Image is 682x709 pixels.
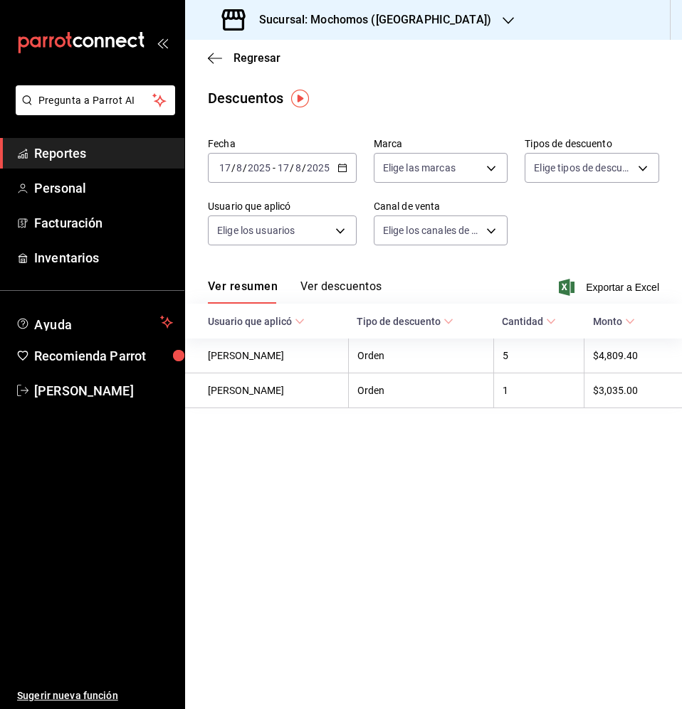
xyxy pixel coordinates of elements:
[208,87,283,109] div: Descuentos
[34,248,173,267] span: Inventarios
[231,162,236,174] span: /
[277,162,290,174] input: --
[34,314,154,331] span: Ayuda
[208,51,280,65] button: Regresar
[208,201,357,211] label: Usuario que aplicó
[348,373,493,408] th: Orden
[584,373,682,408] th: $3,035.00
[593,316,635,327] span: Monto
[291,90,309,107] img: Tooltip marker
[502,316,556,327] span: Cantidad
[248,11,491,28] h3: Sucursal: Mochomos ([GEOGRAPHIC_DATA])
[383,223,482,238] span: Elige los canales de venta
[16,85,175,115] button: Pregunta a Parrot AI
[34,144,173,163] span: Reportes
[34,346,173,366] span: Recomienda Parrot
[295,162,302,174] input: --
[348,338,493,373] th: Orden
[34,213,173,233] span: Facturación
[208,139,357,149] label: Fecha
[208,316,305,327] span: Usuario que aplicó
[208,279,382,304] div: navigation tabs
[493,338,584,373] th: 5
[208,279,278,304] button: Ver resumen
[38,93,153,108] span: Pregunta a Parrot AI
[374,139,508,149] label: Marca
[306,162,330,174] input: ----
[584,338,682,373] th: $4,809.40
[185,338,348,373] th: [PERSON_NAME]
[17,688,173,703] span: Sugerir nueva función
[562,279,659,296] button: Exportar a Excel
[34,381,173,400] span: [PERSON_NAME]
[302,162,306,174] span: /
[236,162,243,174] input: --
[219,162,231,174] input: --
[217,223,295,238] span: Elige los usuarios
[290,162,294,174] span: /
[383,161,456,175] span: Elige las marcas
[300,279,382,304] button: Ver descuentos
[185,373,348,408] th: [PERSON_NAME]
[273,162,276,174] span: -
[374,201,508,211] label: Canal de venta
[10,103,175,118] a: Pregunta a Parrot AI
[493,373,584,408] th: 1
[247,162,271,174] input: ----
[157,37,168,48] button: open_drawer_menu
[357,316,453,327] span: Tipo de descuento
[243,162,247,174] span: /
[534,161,633,175] span: Elige tipos de descuento
[525,139,659,149] label: Tipos de descuento
[234,51,280,65] span: Regresar
[34,178,173,198] span: Personal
